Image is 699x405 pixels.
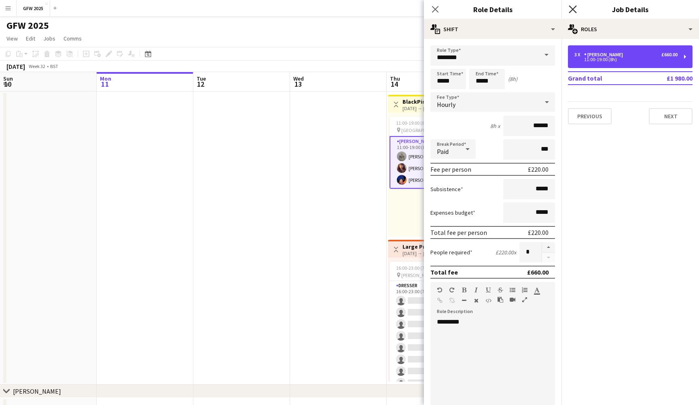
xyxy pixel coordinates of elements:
div: £220.00 x [496,249,516,256]
div: 11:00-19:00 (8h) [574,58,678,62]
a: View [3,33,21,44]
td: £1 980.00 [642,72,693,85]
a: Jobs [40,33,59,44]
span: View [6,35,18,42]
h3: BlackPink [GEOGRAPHIC_DATA] [402,98,463,105]
button: Horizontal Line [461,297,467,304]
div: £220.00 [528,228,549,237]
button: Text Color [534,287,540,293]
span: 14 [389,79,400,89]
div: £660.00 [661,52,678,58]
span: Tue [197,75,206,82]
span: 16:00-23:00 (7h) [396,265,429,271]
button: Clear Formatting [473,297,479,304]
span: [GEOGRAPHIC_DATA] [401,127,446,133]
button: Redo [449,287,455,293]
span: 10 [2,79,13,89]
button: Insert video [510,296,515,303]
h3: Large Project for [GEOGRAPHIC_DATA], [PERSON_NAME], [GEOGRAPHIC_DATA] [402,243,463,250]
div: (8h) [508,75,517,83]
span: 12 [195,79,206,89]
button: Unordered List [510,287,515,293]
div: Roles [561,19,699,39]
div: Shift [424,19,561,39]
span: Sun [3,75,13,82]
h3: Job Details [561,4,699,15]
button: Next [649,108,693,124]
span: Jobs [43,35,55,42]
button: Paste as plain text [498,296,503,303]
button: Undo [437,287,443,293]
app-card-role: [PERSON_NAME]3/311:00-19:00 (8h)[PERSON_NAME][PERSON_NAME][PERSON_NAME] [390,136,480,189]
label: Subsistence [430,185,463,193]
app-job-card: 11:00-19:00 (8h)3/3 [GEOGRAPHIC_DATA]1 Role[PERSON_NAME]3/311:00-19:00 (8h)[PERSON_NAME][PERSON_N... [390,117,480,189]
button: Bold [461,287,467,293]
span: Thu [390,75,400,82]
span: Mon [100,75,111,82]
td: Grand total [568,72,642,85]
span: Edit [26,35,35,42]
app-job-card: 16:00-23:00 (7h)0/20 [PERSON_NAME], [GEOGRAPHIC_DATA]1 RoleDresser10A0/2016:00-23:00 (7h) [390,262,480,382]
div: BST [50,63,58,69]
button: Underline [485,287,491,293]
button: Previous [568,108,612,124]
div: [DATE] → [DATE] [402,105,463,111]
span: 13 [292,79,304,89]
button: Ordered List [522,287,527,293]
div: £220.00 [528,165,549,173]
h3: Role Details [424,4,561,15]
span: 11 [99,79,111,89]
button: GFW 2025 [17,0,50,16]
h1: GFW 2025 [6,19,49,32]
span: Comms [64,35,82,42]
span: 11:00-19:00 (8h) [396,120,429,126]
div: 8h x [490,122,500,130]
div: [DATE] → [DATE] [402,250,463,256]
a: Comms [60,33,85,44]
label: People required [430,249,472,256]
button: Italic [473,287,479,293]
span: Wed [293,75,304,82]
button: Strikethrough [498,287,503,293]
button: Fullscreen [522,296,527,303]
div: [PERSON_NAME] [13,387,61,395]
div: £660.00 [527,268,549,276]
button: HTML Code [485,297,491,304]
div: Fee per person [430,165,471,173]
div: Total fee per person [430,228,487,237]
div: [DATE] [6,62,25,70]
span: [PERSON_NAME], [GEOGRAPHIC_DATA] [401,272,462,278]
span: Week 32 [27,63,47,69]
a: Edit [23,33,38,44]
span: Paid [437,147,449,156]
div: [PERSON_NAME] [584,52,626,58]
div: 3 x [574,52,584,58]
span: Hourly [437,100,455,109]
button: Increase [542,242,555,253]
label: Expenses budget [430,209,475,216]
div: Total fee [430,268,458,276]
